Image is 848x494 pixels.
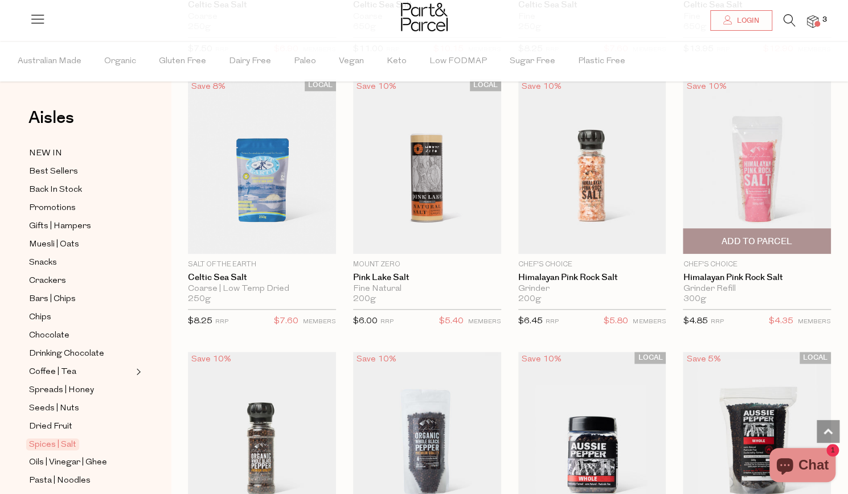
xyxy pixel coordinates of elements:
a: Oils | Vinegar | Ghee [29,455,133,470]
span: Spreads | Honey [29,384,94,397]
a: Himalayan Pink Rock Salt [518,273,666,283]
small: MEMBERS [303,319,336,325]
span: $5.40 [439,314,464,329]
span: Sugar Free [510,42,555,81]
span: $7.60 [274,314,298,329]
small: RRP [380,319,394,325]
span: Gifts | Hampers [29,220,91,233]
span: Promotions [29,201,76,215]
a: Celtic Sea Salt [188,273,336,283]
span: Back In Stock [29,183,82,197]
span: Bars | Chips [29,293,76,306]
p: Chef's Choice [683,260,831,270]
span: LOCAL [800,352,831,364]
button: Add To Parcel [683,228,831,254]
small: RRP [215,319,228,325]
a: Muesli | Oats [29,237,133,252]
a: Promotions [29,201,133,215]
a: Login [710,10,772,31]
img: Part&Parcel [401,3,448,31]
a: Back In Stock [29,183,133,197]
p: Mount Zero [353,260,501,270]
span: Dried Fruit [29,420,72,434]
span: Drinking Chocolate [29,347,104,361]
a: Seeds | Nuts [29,401,133,415]
a: NEW IN [29,146,133,160]
img: Himalayan Pink Rock Salt [518,79,666,254]
span: $8.25 [188,317,212,326]
img: Pink Lake Salt [353,79,501,254]
div: Save 10% [353,79,400,94]
span: Aisles [28,105,74,130]
div: Grinder [518,284,666,294]
span: Coffee | Tea [29,365,76,379]
div: Grinder Refill [683,284,831,294]
span: Chips [29,311,51,324]
span: $5.80 [604,314,628,329]
a: Himalayan Pink Rock Salt [683,273,831,283]
a: Chocolate [29,328,133,343]
a: Aisles [28,109,74,138]
a: Pasta | Noodles [29,474,133,488]
span: Login [734,16,759,26]
span: Gluten Free [159,42,206,81]
a: Snacks [29,256,133,270]
small: RRP [710,319,723,325]
span: Vegan [339,42,364,81]
span: Crackers [29,274,66,288]
span: $6.45 [518,317,543,326]
span: Spices | Salt [26,438,79,450]
span: Add To Parcel [722,236,792,248]
div: Fine Natural [353,284,501,294]
span: Australian Made [18,42,81,81]
span: $4.85 [683,317,707,326]
span: Dairy Free [229,42,271,81]
div: Save 10% [518,352,565,367]
span: Plastic Free [578,42,625,81]
a: Chips [29,310,133,324]
span: Muesli | Oats [29,238,79,252]
a: Dried Fruit [29,419,133,434]
span: Snacks [29,256,57,270]
span: 200g [518,294,541,304]
span: $6.00 [353,317,378,326]
a: Pink Lake Salt [353,273,501,283]
span: 200g [353,294,376,304]
div: Save 10% [353,352,400,367]
small: MEMBERS [633,319,666,325]
span: NEW IN [29,147,62,160]
span: Organic [104,42,136,81]
span: $4.35 [769,314,793,329]
span: LOCAL [634,352,666,364]
div: Save 10% [188,352,235,367]
span: LOCAL [470,79,501,91]
a: Crackers [29,274,133,288]
a: Drinking Chocolate [29,347,133,361]
button: Expand/Collapse Coffee | Tea [133,365,141,378]
a: 3 [807,15,818,27]
span: Keto [387,42,407,81]
span: Seeds | Nuts [29,402,79,415]
span: 3 [820,15,830,25]
small: MEMBERS [468,319,501,325]
a: Spreads | Honey [29,383,133,397]
a: Gifts | Hampers [29,219,133,233]
img: Celtic Sea Salt [188,79,336,254]
div: Save 10% [518,79,565,94]
a: Best Sellers [29,164,133,179]
div: Save 8% [188,79,229,94]
span: Best Sellers [29,165,78,179]
a: Coffee | Tea [29,365,133,379]
a: Spices | Salt [29,438,133,451]
p: Salt of The Earth [188,260,336,270]
small: MEMBERS [798,319,831,325]
small: RRP [546,319,559,325]
div: Save 5% [683,352,724,367]
div: Coarse | Low Temp Dried [188,284,336,294]
span: Oils | Vinegar | Ghee [29,456,107,470]
a: Bars | Chips [29,292,133,306]
span: Pasta | Noodles [29,474,91,488]
span: Chocolate [29,329,69,343]
span: LOCAL [305,79,336,91]
div: Save 10% [683,79,730,94]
